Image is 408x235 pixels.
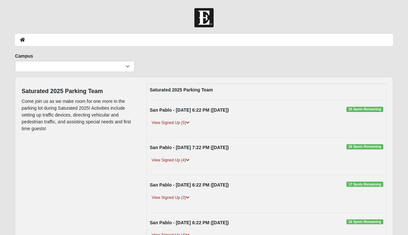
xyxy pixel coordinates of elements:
[21,88,136,95] h4: Saturated 2025 Parking Team
[150,182,229,187] strong: San Pablo - [DATE] 6:22 PM ([DATE])
[150,194,191,201] a: View Signed Up (3)
[150,220,229,225] strong: San Pablo - [DATE] 6:22 PM ([DATE])
[15,53,33,59] label: Campus
[150,157,191,164] a: View Signed Up (4)
[150,107,229,113] strong: San Pablo - [DATE] 6:22 PM ([DATE])
[346,144,383,149] span: 16 Spots Remaining
[150,145,229,150] strong: San Pablo - [DATE] 7:22 PM ([DATE])
[150,119,191,126] a: View Signed Up (5)
[21,98,136,132] p: Come join us as we make room for one more in the parking lot during Saturated 2025! Activities in...
[346,219,383,225] span: 16 Spots Remaining
[150,87,213,92] strong: Saturated 2025 Parking Team
[194,8,214,27] img: Church of Eleven22 Logo
[346,182,383,187] span: 17 Spots Remaining
[346,107,383,112] span: 15 Spots Remaining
